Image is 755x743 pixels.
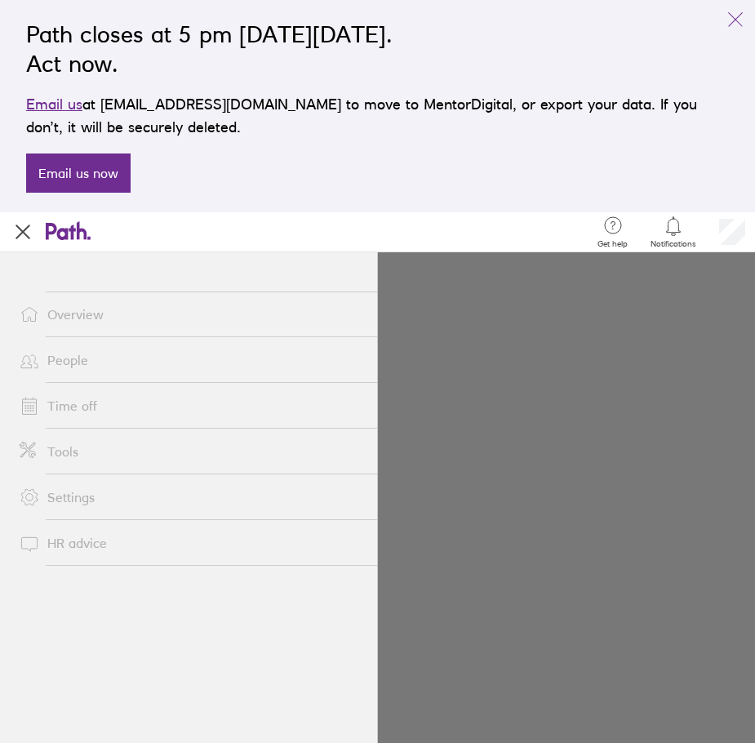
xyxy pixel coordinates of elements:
[7,527,377,559] a: HR advice
[651,215,696,249] a: Notifications
[7,481,377,514] a: Settings
[26,93,729,139] p: at [EMAIL_ADDRESS][DOMAIN_NAME] to move to MentorDigital, or export your data. If you don’t, it w...
[7,298,377,331] a: Overview
[26,153,131,193] a: Email us now
[597,239,628,249] span: Get help
[7,344,377,376] a: People
[651,239,696,249] span: Notifications
[26,96,82,113] a: Email us
[7,435,377,468] a: Tools
[26,20,729,78] h2: Path closes at 5 pm [DATE][DATE]. Act now.
[7,389,377,422] a: Time off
